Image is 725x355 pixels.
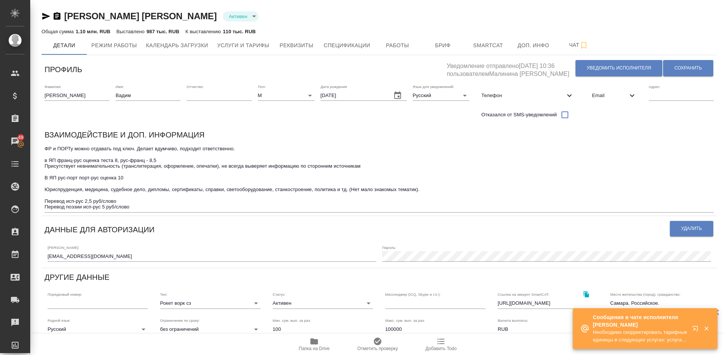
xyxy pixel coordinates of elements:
[515,41,552,50] span: Доп. инфо
[273,293,285,296] label: Статус:
[46,41,82,50] span: Детали
[385,293,441,296] label: Мессенджер (ICQ, Skype и т.п.):
[346,334,409,355] button: Отметить проверку
[426,346,457,351] span: Добавить Todo
[282,334,346,355] button: Папка на Drive
[48,293,82,296] label: Порядковый номер:
[160,298,261,309] div: Рокет ворк сз
[498,324,598,335] div: RUB
[481,92,565,99] span: Телефон
[42,12,51,21] button: Скопировать ссылку для ЯМессенджера
[223,11,259,22] div: Активен
[48,318,71,322] label: Родной язык:
[663,60,713,76] button: Сохранить
[45,271,110,283] h6: Другие данные
[481,111,557,119] span: Отказался от SMS-уведомлений
[610,293,680,296] label: Место жительства (город), гражданство:
[447,58,575,78] h5: Уведомление отправлено [DATE] 10:36 пользователем Малинина [PERSON_NAME]
[321,85,347,88] label: Дата рождения
[357,346,398,351] span: Отметить проверку
[273,298,373,309] div: Активен
[91,41,137,50] span: Режим работы
[278,41,315,50] span: Реквизиты
[670,221,713,236] button: Удалить
[413,85,454,88] label: Язык для уведомлений:
[45,146,714,210] textarea: ФР и ПОРТу можно отдавать под ключ. Делает вдумчиво, подходит ответственно. в ЯП франц-рус оценка...
[2,132,28,151] a: 49
[688,321,706,339] button: Открыть в новой вкладке
[273,318,311,322] label: Мин. сум. вып. за раз:
[649,85,660,88] label: Адрес:
[52,12,62,21] button: Скопировать ссылку
[324,41,370,50] span: Спецификации
[223,29,256,34] p: 110 тыс. RUB
[258,85,266,88] label: Пол:
[146,41,208,50] span: Календарь загрузки
[587,65,651,71] span: Уведомить исполнителя
[699,325,714,332] button: Закрыть
[470,41,506,50] span: Smartcat
[187,85,204,88] label: Отчество:
[413,90,469,101] div: Русский
[379,41,416,50] span: Работы
[498,293,549,296] label: Ссылка на аккаунт SmartCAT:
[498,318,528,322] label: Валюта выплаты:
[116,85,124,88] label: Имя:
[185,29,223,34] p: К выставлению
[578,286,594,302] button: Скопировать ссылку
[116,29,147,34] p: Выставлено
[45,63,82,76] h6: Профиль
[160,318,200,322] label: Ограничение по сроку:
[45,224,154,236] h6: Данные для авторизации
[299,346,330,351] span: Папка на Drive
[45,85,62,88] label: Фамилия:
[593,329,687,344] p: Необходимо скорректировать тарифные единицы в следующих услугах: услуга: Редактура - т.ед: не ука...
[425,41,461,50] span: Бриф
[227,13,250,20] button: Активен
[147,29,179,34] p: 987 тыс. RUB
[674,65,702,71] span: Сохранить
[64,11,217,21] a: [PERSON_NAME] [PERSON_NAME]
[385,318,425,322] label: Макс. сум. вып. за раз:
[409,334,473,355] button: Добавить Todo
[575,60,662,76] button: Уведомить исполнителя
[592,92,628,99] span: Email
[45,129,205,141] h6: Взаимодействие и доп. информация
[382,245,396,249] label: Пароль:
[42,29,76,34] p: Общая сумма
[14,134,28,141] span: 49
[217,41,269,50] span: Услуги и тарифы
[258,90,315,101] div: М
[48,245,79,249] label: [PERSON_NAME]:
[48,324,148,335] div: Русский
[561,40,597,50] span: Чат
[586,87,643,104] div: Email
[681,225,702,232] span: Удалить
[160,293,167,296] label: Тип:
[76,29,110,34] p: 1.10 млн. RUB
[160,324,261,335] div: без ограничений
[475,87,580,104] div: Телефон
[579,41,588,50] svg: Подписаться
[593,313,687,329] p: Сообщения в чате исполнителя [PERSON_NAME]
